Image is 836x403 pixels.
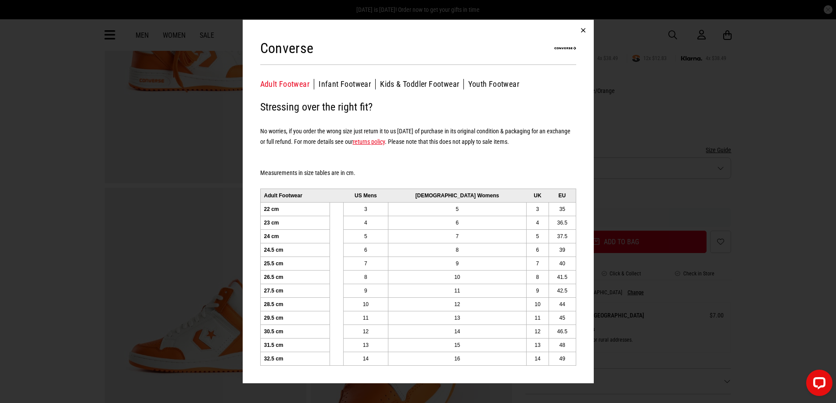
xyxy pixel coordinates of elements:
[260,325,330,339] td: 30.5 cm
[353,138,385,145] a: returns policy
[343,325,388,339] td: 12
[549,271,576,284] td: 41.5
[549,325,576,339] td: 46.5
[527,271,549,284] td: 8
[388,352,526,366] td: 16
[527,298,549,311] td: 10
[527,284,549,298] td: 9
[260,157,576,178] h5: Measurements in size tables are in cm.
[388,243,526,257] td: 8
[468,79,519,89] button: Youth Footwear
[380,79,464,89] button: Kids & Toddler Footwear
[343,339,388,352] td: 13
[260,189,330,203] td: Adult Footwear
[388,216,526,230] td: 6
[260,216,330,230] td: 23 cm
[343,311,388,325] td: 11
[388,339,526,352] td: 15
[388,284,526,298] td: 11
[527,230,549,243] td: 5
[549,298,576,311] td: 44
[527,325,549,339] td: 12
[388,298,526,311] td: 12
[260,298,330,311] td: 28.5 cm
[527,311,549,325] td: 11
[260,257,330,271] td: 25.5 cm
[260,284,330,298] td: 27.5 cm
[343,243,388,257] td: 6
[799,366,836,403] iframe: LiveChat chat widget
[388,271,526,284] td: 10
[388,311,526,325] td: 13
[554,37,576,59] img: Converse
[527,257,549,271] td: 7
[527,339,549,352] td: 13
[549,311,576,325] td: 45
[549,257,576,271] td: 40
[549,230,576,243] td: 37.5
[343,352,388,366] td: 14
[343,216,388,230] td: 4
[549,189,576,203] td: EU
[260,243,330,257] td: 24.5 cm
[549,352,576,366] td: 49
[260,230,330,243] td: 24 cm
[549,243,576,257] td: 39
[527,352,549,366] td: 14
[260,79,315,89] button: Adult Footwear
[527,216,549,230] td: 4
[343,271,388,284] td: 8
[527,189,549,203] td: UK
[343,230,388,243] td: 5
[260,126,576,147] h5: No worries, if you order the wrong size just return it to us [DATE] of purchase in its original c...
[549,216,576,230] td: 36.5
[527,203,549,216] td: 3
[343,257,388,271] td: 7
[388,203,526,216] td: 5
[260,98,576,116] h2: Stressing over the right fit?
[343,203,388,216] td: 3
[260,311,330,325] td: 29.5 cm
[319,79,376,89] button: Infant Footwear
[260,352,330,366] td: 32.5 cm
[260,39,314,57] h2: Converse
[260,339,330,352] td: 31.5 cm
[343,298,388,311] td: 10
[388,257,526,271] td: 9
[388,189,526,203] td: [DEMOGRAPHIC_DATA] Womens
[388,230,526,243] td: 7
[343,284,388,298] td: 9
[260,271,330,284] td: 26.5 cm
[549,339,576,352] td: 48
[260,203,330,216] td: 22 cm
[388,325,526,339] td: 14
[343,189,388,203] td: US Mens
[549,284,576,298] td: 42.5
[527,243,549,257] td: 6
[549,203,576,216] td: 35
